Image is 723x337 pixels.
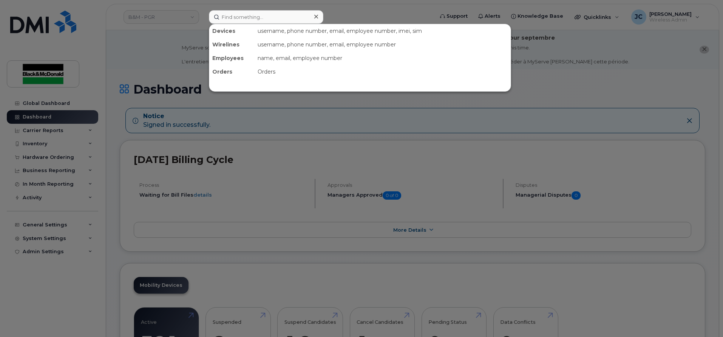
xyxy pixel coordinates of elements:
[255,51,511,65] div: name, email, employee number
[255,24,511,38] div: username, phone number, email, employee number, imei, sim
[209,24,255,38] div: Devices
[209,65,255,78] div: Orders
[255,65,511,78] div: Orders
[209,38,255,51] div: Wirelines
[209,51,255,65] div: Employees
[255,38,511,51] div: username, phone number, email, employee number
